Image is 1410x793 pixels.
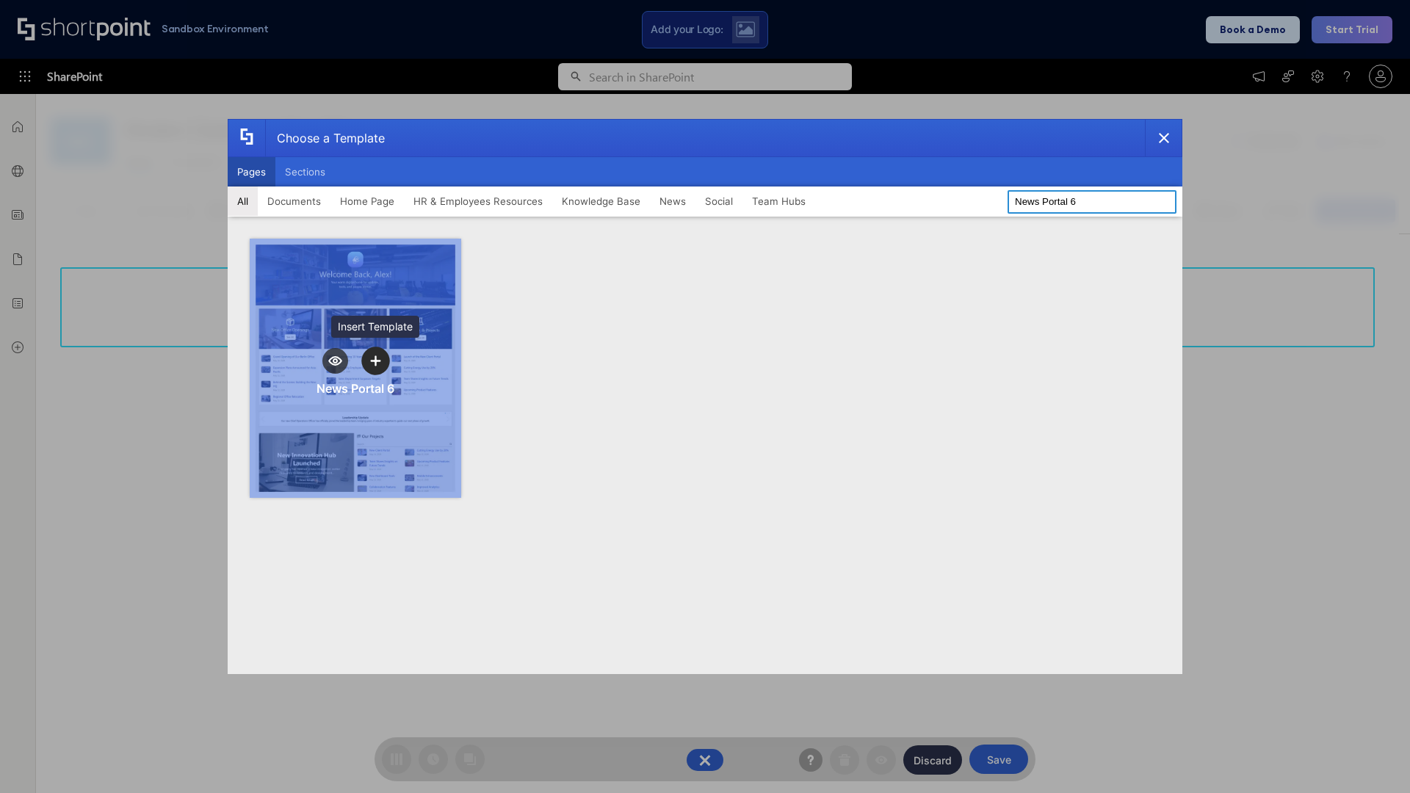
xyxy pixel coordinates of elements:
iframe: Chat Widget [1337,723,1410,793]
button: Sections [275,157,335,187]
button: Documents [258,187,330,216]
button: Team Hubs [742,187,815,216]
div: News Portal 6 [317,381,394,396]
button: Social [695,187,742,216]
div: template selector [228,119,1182,674]
input: Search [1008,190,1176,214]
button: HR & Employees Resources [404,187,552,216]
button: News [650,187,695,216]
button: Pages [228,157,275,187]
button: All [228,187,258,216]
button: Home Page [330,187,404,216]
button: Knowledge Base [552,187,650,216]
div: Choose a Template [265,120,385,156]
